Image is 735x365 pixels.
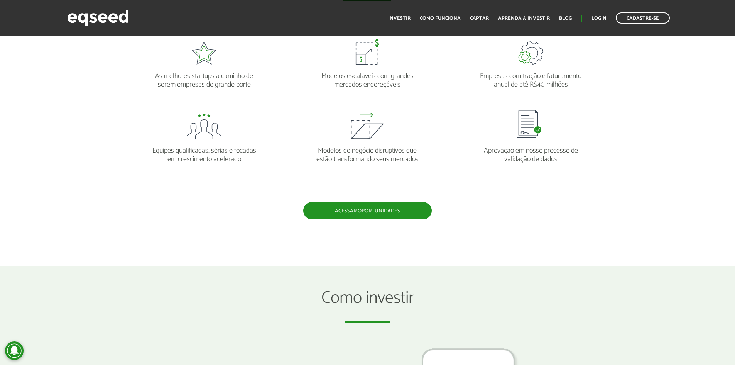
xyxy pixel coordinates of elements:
[591,16,607,21] a: Login
[314,139,421,163] p: Modelos de negócio disruptivos que estão transformando seus mercados
[303,202,432,219] a: Acessar oportunidades
[223,289,512,323] h2: Como investir
[314,65,421,89] p: Modelos escaláveis com grandes mercados endereçáveis
[478,65,584,89] p: Empresas com tração e faturamento anual de até R$40 milhões
[498,16,550,21] a: Aprenda a investir
[616,12,670,24] a: Cadastre-se
[478,139,584,163] p: Aprovação em nosso processo de validação de dados
[559,16,572,21] a: Blog
[67,8,129,28] img: EqSeed
[151,139,257,163] p: Equipes qualificadas, sérias e focadas em crescimento acelerado
[470,16,489,21] a: Captar
[151,65,257,89] p: As melhores startups a caminho de serem empresas de grande porte
[388,16,411,21] a: Investir
[420,16,461,21] a: Como funciona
